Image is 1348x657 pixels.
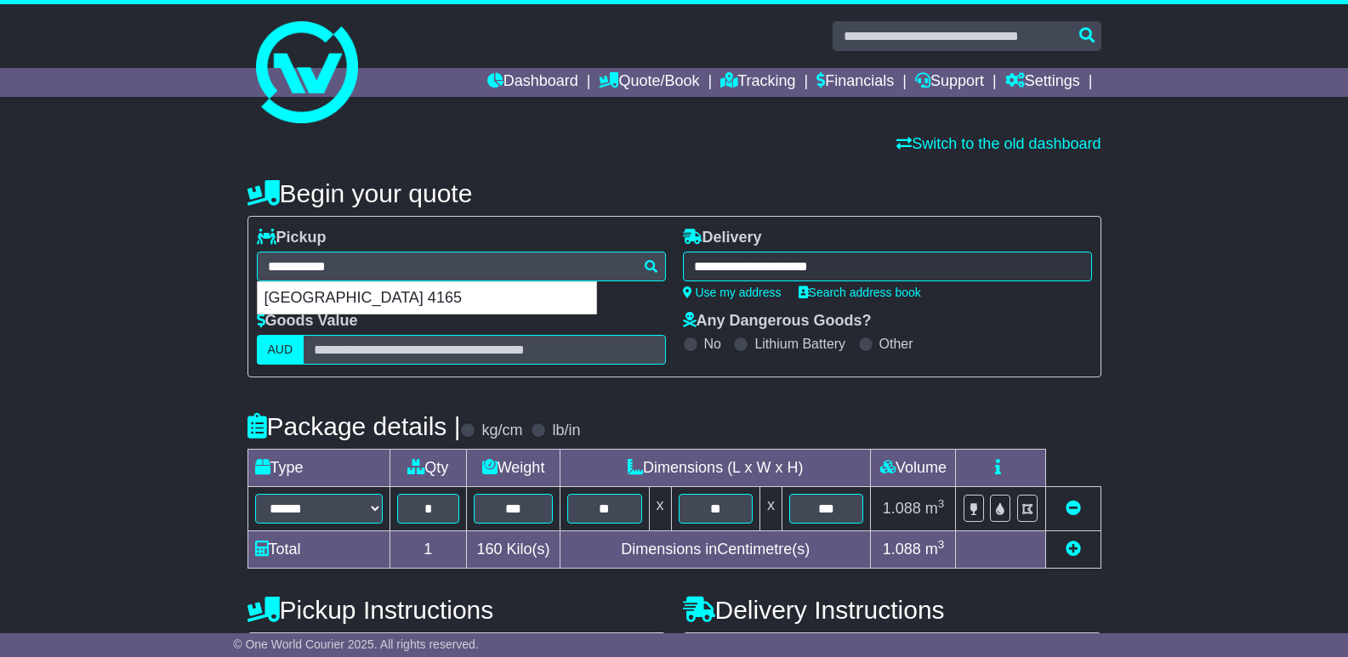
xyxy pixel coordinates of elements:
[481,422,522,440] label: kg/cm
[390,531,467,569] td: 1
[560,450,871,487] td: Dimensions (L x W x H)
[704,336,721,352] label: No
[925,541,945,558] span: m
[247,179,1101,207] h4: Begin your quote
[1066,541,1081,558] a: Add new item
[233,637,479,651] span: © One World Courier 2025. All rights reserved.
[487,68,578,97] a: Dashboard
[683,596,1101,624] h4: Delivery Instructions
[915,68,984,97] a: Support
[649,487,671,531] td: x
[720,68,795,97] a: Tracking
[1005,68,1080,97] a: Settings
[938,538,945,551] sup: 3
[467,531,560,569] td: Kilo(s)
[938,497,945,510] sup: 3
[896,135,1101,152] a: Switch to the old dashboard
[258,282,596,314] div: [GEOGRAPHIC_DATA] 4165
[883,541,921,558] span: 1.088
[683,286,782,299] a: Use my address
[552,422,580,440] label: lb/in
[467,450,560,487] td: Weight
[257,229,327,247] label: Pickup
[683,312,872,331] label: Any Dangerous Goods?
[390,450,467,487] td: Qty
[759,487,782,531] td: x
[816,68,894,97] a: Financials
[683,229,762,247] label: Delivery
[871,450,956,487] td: Volume
[560,531,871,569] td: Dimensions in Centimetre(s)
[257,335,304,365] label: AUD
[247,450,390,487] td: Type
[257,312,358,331] label: Goods Value
[925,500,945,517] span: m
[799,286,921,299] a: Search address book
[599,68,699,97] a: Quote/Book
[883,500,921,517] span: 1.088
[754,336,845,352] label: Lithium Battery
[247,596,666,624] h4: Pickup Instructions
[1066,500,1081,517] a: Remove this item
[247,531,390,569] td: Total
[247,412,461,440] h4: Package details |
[879,336,913,352] label: Other
[477,541,503,558] span: 160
